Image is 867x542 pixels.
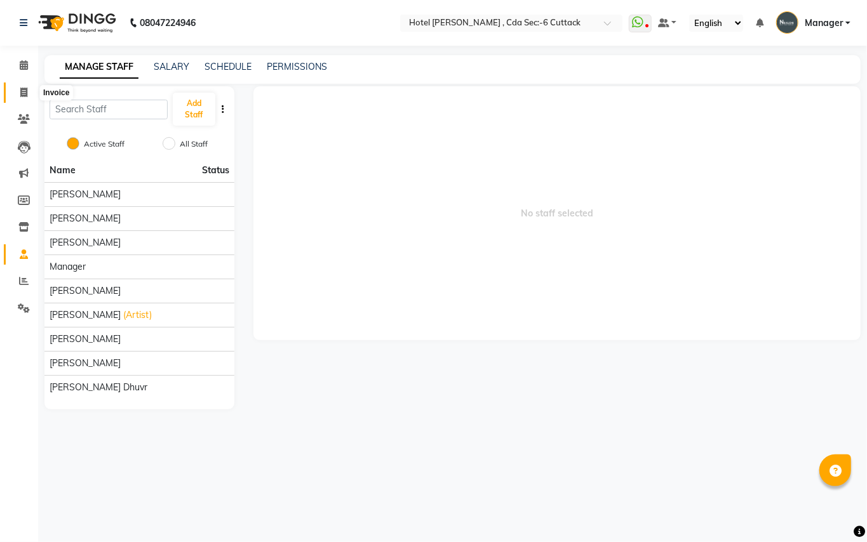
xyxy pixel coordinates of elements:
[60,56,138,79] a: MANAGE STAFF
[154,61,189,72] a: SALARY
[202,164,229,177] span: Status
[253,86,861,340] span: No staff selected
[50,100,168,119] input: Search Staff
[140,5,196,41] b: 08047224946
[50,188,121,201] span: [PERSON_NAME]
[50,164,76,176] span: Name
[50,333,121,346] span: [PERSON_NAME]
[50,308,121,322] span: [PERSON_NAME]
[50,212,121,225] span: [PERSON_NAME]
[50,284,121,298] span: [PERSON_NAME]
[180,138,208,150] label: All Staff
[267,61,327,72] a: PERMISSIONS
[776,11,798,34] img: Manager
[205,61,252,72] a: SCHEDULE
[50,381,147,394] span: [PERSON_NAME] dhuvr
[32,5,119,41] img: logo
[40,86,72,101] div: Invoice
[50,236,121,249] span: [PERSON_NAME]
[50,260,86,274] span: Manager
[805,17,843,30] span: Manager
[84,138,124,150] label: Active Staff
[123,308,152,322] span: (Artist)
[50,357,121,370] span: [PERSON_NAME]
[173,93,215,126] button: Add Staff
